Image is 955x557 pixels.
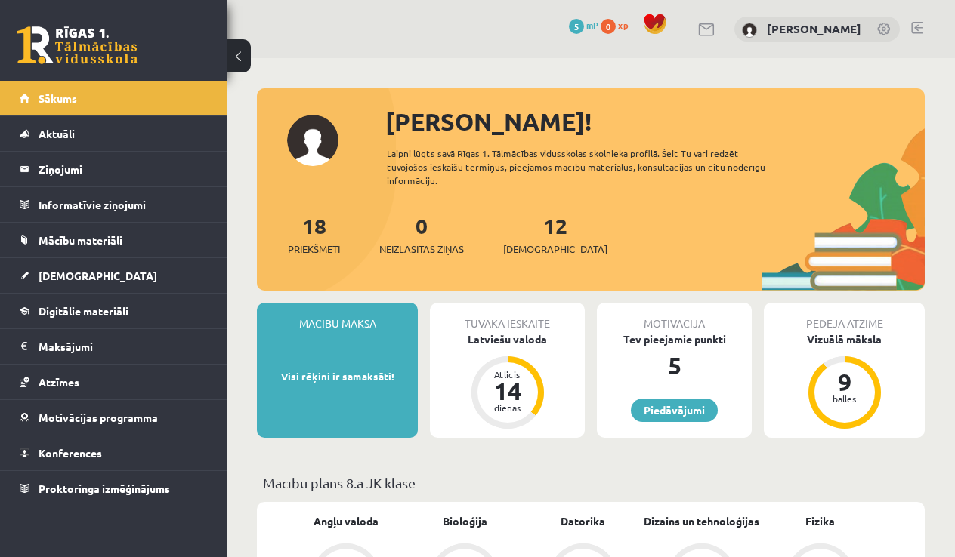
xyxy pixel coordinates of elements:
span: Neizlasītās ziņas [379,242,464,257]
a: [PERSON_NAME] [767,21,861,36]
div: Mācību maksa [257,303,418,331]
span: 0 [601,19,616,34]
a: 12[DEMOGRAPHIC_DATA] [503,212,607,257]
span: Sākums [39,91,77,105]
a: Informatīvie ziņojumi [20,187,208,222]
p: Mācību plāns 8.a JK klase [263,472,919,493]
div: Tev pieejamie punkti [597,331,752,347]
div: [PERSON_NAME]! [385,103,925,140]
a: Fizika [805,513,835,529]
a: Rīgas 1. Tālmācības vidusskola [17,26,138,64]
a: 18Priekšmeti [288,212,340,257]
a: Konferences [20,435,208,470]
span: 5 [569,19,584,34]
div: Tuvākā ieskaite [430,303,585,331]
a: Vizuālā māksla 9 balles [764,331,925,431]
legend: Maksājumi [39,329,208,364]
a: Motivācijas programma [20,400,208,435]
span: Aktuāli [39,127,75,140]
a: 5 mP [569,19,598,31]
div: 14 [485,379,530,403]
a: Angļu valoda [314,513,379,529]
a: Atzīmes [20,365,208,399]
div: balles [822,394,867,403]
legend: Ziņojumi [39,152,208,186]
legend: Informatīvie ziņojumi [39,187,208,222]
a: Mācību materiāli [20,223,208,257]
a: Datorika [561,513,605,529]
a: [DEMOGRAPHIC_DATA] [20,258,208,293]
div: Motivācija [597,303,752,331]
div: dienas [485,403,530,412]
span: Konferences [39,446,102,460]
span: Motivācijas programma [39,411,158,424]
div: Laipni lūgts savā Rīgas 1. Tālmācības vidusskolas skolnieka profilā. Šeit Tu vari redzēt tuvojošo... [387,146,787,187]
a: Aktuāli [20,116,208,151]
a: 0Neizlasītās ziņas [379,212,464,257]
a: Ziņojumi [20,152,208,186]
span: mP [586,19,598,31]
a: Piedāvājumi [631,399,718,422]
p: Visi rēķini ir samaksāti! [264,369,410,384]
span: Proktoringa izmēģinājums [39,482,170,495]
span: Mācību materiāli [39,233,122,247]
img: Adriana Villa [742,23,757,38]
div: Latviešu valoda [430,331,585,347]
a: Digitālie materiāli [20,294,208,328]
span: Digitālie materiāli [39,304,128,318]
a: Maksājumi [20,329,208,364]
span: xp [618,19,628,31]
span: Atzīmes [39,375,79,389]
span: Priekšmeti [288,242,340,257]
div: Atlicis [485,370,530,379]
div: Pēdējā atzīme [764,303,925,331]
a: Sākums [20,81,208,115]
a: Bioloģija [443,513,487,529]
a: 0 xp [601,19,635,31]
span: [DEMOGRAPHIC_DATA] [503,242,607,257]
div: Vizuālā māksla [764,331,925,347]
a: Proktoringa izmēģinājums [20,471,208,506]
a: Dizains un tehnoloģijas [644,513,759,529]
div: 5 [597,347,752,383]
a: Latviešu valoda Atlicis 14 dienas [430,331,585,431]
span: [DEMOGRAPHIC_DATA] [39,269,157,282]
div: 9 [822,370,867,394]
